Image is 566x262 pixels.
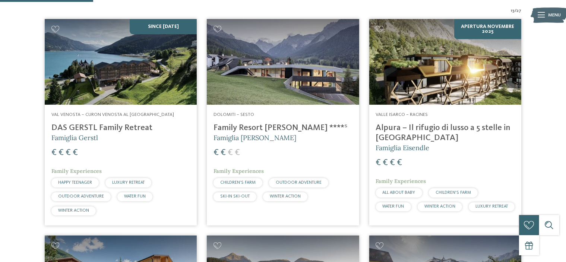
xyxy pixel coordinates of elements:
span: € [383,158,388,167]
h4: DAS GERSTL Family Retreat [51,123,190,133]
a: Cercate un hotel per famiglie? Qui troverete solo i migliori! Apertura novembre 2025 Valle Isarco... [369,19,521,225]
span: OUTDOOR ADVENTURE [276,180,322,185]
span: € [376,158,381,167]
span: Famiglia Gerstl [51,133,98,142]
span: Famiglia Eisendle [376,143,430,152]
span: Family Experiences [51,168,102,174]
h4: Alpura – Il rifugio di lusso a 5 stelle in [GEOGRAPHIC_DATA] [376,123,515,143]
span: SKI-IN SKI-OUT [220,194,250,199]
span: € [228,148,233,157]
span: HAPPY TEENAGER [58,180,92,185]
span: WATER FUN [124,194,146,199]
span: LUXURY RETREAT [475,204,508,209]
a: Cercate un hotel per famiglie? Qui troverete solo i migliori! SINCE [DATE] Val Venosta – Curon Ve... [45,19,197,225]
span: € [59,148,64,157]
span: € [51,148,57,157]
span: € [73,148,78,157]
span: Valle Isarco – Racines [376,112,428,117]
img: Cercate un hotel per famiglie? Qui troverete solo i migliori! [45,19,197,105]
span: LUXURY RETREAT [112,180,145,185]
span: € [397,158,402,167]
span: € [66,148,71,157]
span: Dolomiti – Sesto [214,112,254,117]
span: Family Experiences [376,178,426,184]
span: Val Venosta – Curon Venosta al [GEOGRAPHIC_DATA] [51,112,174,117]
h4: Family Resort [PERSON_NAME] ****ˢ [214,123,352,133]
img: Family Resort Rainer ****ˢ [207,19,359,105]
span: / [515,7,516,14]
span: WATER FUN [383,204,404,209]
img: Cercate un hotel per famiglie? Qui troverete solo i migliori! [369,19,521,105]
span: OUTDOOR ADVENTURE [58,194,104,199]
span: CHILDREN’S FARM [436,190,471,195]
span: € [214,148,219,157]
span: Famiglia [PERSON_NAME] [214,133,296,142]
span: 27 [516,7,521,14]
span: CHILDREN’S FARM [220,180,256,185]
a: Cercate un hotel per famiglie? Qui troverete solo i migliori! Dolomiti – Sesto Family Resort [PER... [207,19,359,225]
span: € [235,148,240,157]
span: 13 [511,7,515,14]
span: ALL ABOUT BABY [383,190,415,195]
span: Family Experiences [214,168,264,174]
span: WINTER ACTION [270,194,301,199]
span: WINTER ACTION [424,204,455,209]
span: WINTER ACTION [58,208,89,213]
span: € [390,158,395,167]
span: € [221,148,226,157]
